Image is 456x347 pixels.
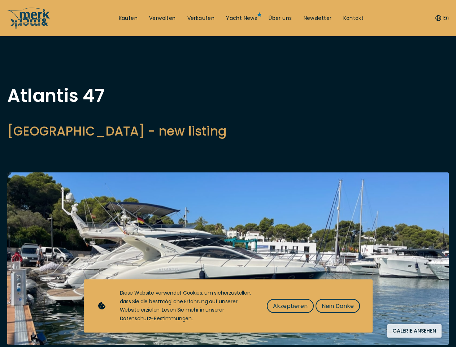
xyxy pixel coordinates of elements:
[304,15,332,22] a: Newsletter
[316,299,360,313] button: Nein Danke
[7,172,449,345] img: Merk&Merk
[7,87,227,105] h1: Atlantis 47
[119,15,138,22] a: Kaufen
[120,315,192,322] a: Datenschutz-Bestimmungen
[322,301,354,310] span: Nein Danke
[387,324,442,338] button: Galerie ansehen
[269,15,292,22] a: Über uns
[187,15,215,22] a: Verkaufen
[435,14,449,22] button: En
[343,15,364,22] a: Kontakt
[149,15,176,22] a: Verwalten
[226,15,257,22] a: Yacht News
[7,122,227,140] h2: [GEOGRAPHIC_DATA] - new listing
[120,289,252,323] div: Diese Website verwendet Cookies, um sicherzustellen, dass Sie die bestmögliche Erfahrung auf unse...
[273,301,308,310] span: Akzeptieren
[267,299,314,313] button: Akzeptieren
